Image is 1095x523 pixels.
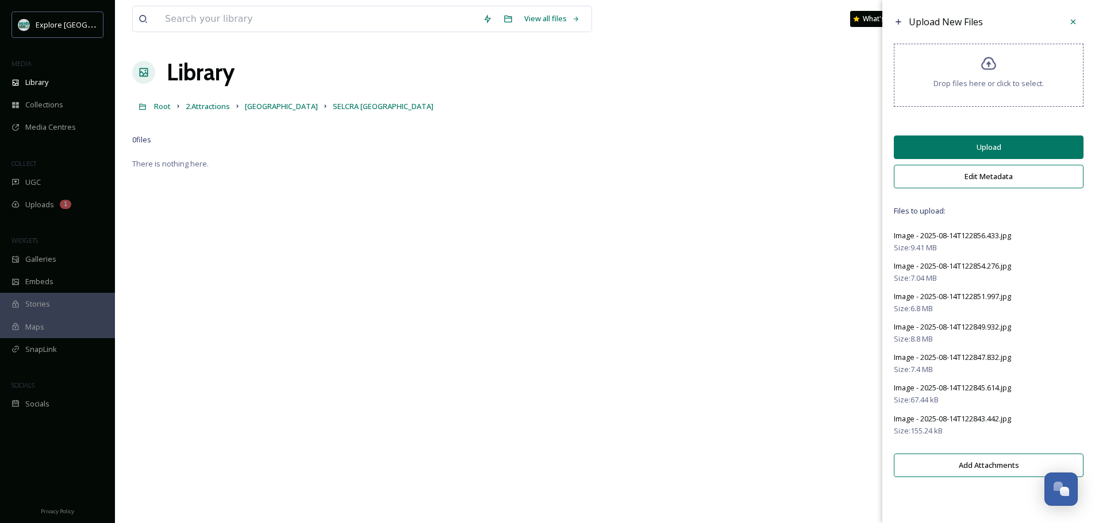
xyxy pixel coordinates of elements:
a: Privacy Policy [41,503,74,517]
span: Image - 2025-08-14T122845.614.jpg [894,382,1011,393]
span: Size: 7.4 MB [894,364,933,375]
span: There is nothing here. [132,158,209,169]
span: 2.Attractions [186,101,230,111]
span: Size: 8.8 MB [894,334,933,344]
span: [GEOGRAPHIC_DATA] [245,101,318,111]
span: SELCRA [GEOGRAPHIC_DATA] [333,101,433,111]
button: Upload [894,135,1084,159]
span: Image - 2025-08-14T122847.832.jpg [894,352,1011,362]
span: Privacy Policy [41,507,74,515]
span: Image - 2025-08-14T122849.932.jpg [894,321,1011,332]
span: Size: 155.24 kB [894,425,943,436]
span: Library [25,77,48,88]
span: Socials [25,398,49,409]
span: Drop files here or click to select. [933,78,1044,89]
span: Upload New Files [909,16,983,28]
span: Media Centres [25,122,76,133]
button: Add Attachments [894,454,1084,477]
span: Embeds [25,276,53,287]
img: 67e7af72-b6c8-455a-acf8-98e6fe1b68aa.avif [18,19,30,30]
span: Image - 2025-08-14T122851.997.jpg [894,291,1011,301]
span: Uploads [25,199,54,210]
span: COLLECT [11,159,36,168]
input: Search your library [159,6,477,32]
span: Size: 67.44 kB [894,394,939,405]
span: Stories [25,299,50,309]
button: Edit Metadata [894,165,1084,188]
a: 2.Attractions [186,99,230,113]
a: Root [154,99,171,113]
span: Image - 2025-08-14T122856.433.jpg [894,230,1011,241]
span: SOCIALS [11,381,34,389]
span: UGC [25,177,41,188]
span: Size: 9.41 MB [894,242,937,253]
a: SELCRA [GEOGRAPHIC_DATA] [333,99,433,113]
span: Explore [GEOGRAPHIC_DATA][PERSON_NAME] [36,19,194,30]
a: View all files [518,7,586,30]
div: 1 [60,200,71,209]
span: Size: 6.8 MB [894,303,933,314]
span: Image - 2025-08-14T122854.276.jpg [894,261,1011,271]
span: Size: 7.04 MB [894,273,937,284]
span: Collections [25,99,63,110]
span: Root [154,101,171,111]
span: Files to upload: [894,206,1084,216]
span: Maps [25,321,44,332]
span: WIDGETS [11,236,38,245]
button: Open Chat [1044,472,1078,506]
a: Library [167,55,235,90]
a: What's New [850,11,908,27]
span: SnapLink [25,344,57,355]
span: Image - 2025-08-14T122843.442.jpg [894,413,1011,424]
span: 0 file s [132,134,151,145]
span: MEDIA [11,59,32,68]
a: [GEOGRAPHIC_DATA] [245,99,318,113]
span: Galleries [25,254,56,265]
